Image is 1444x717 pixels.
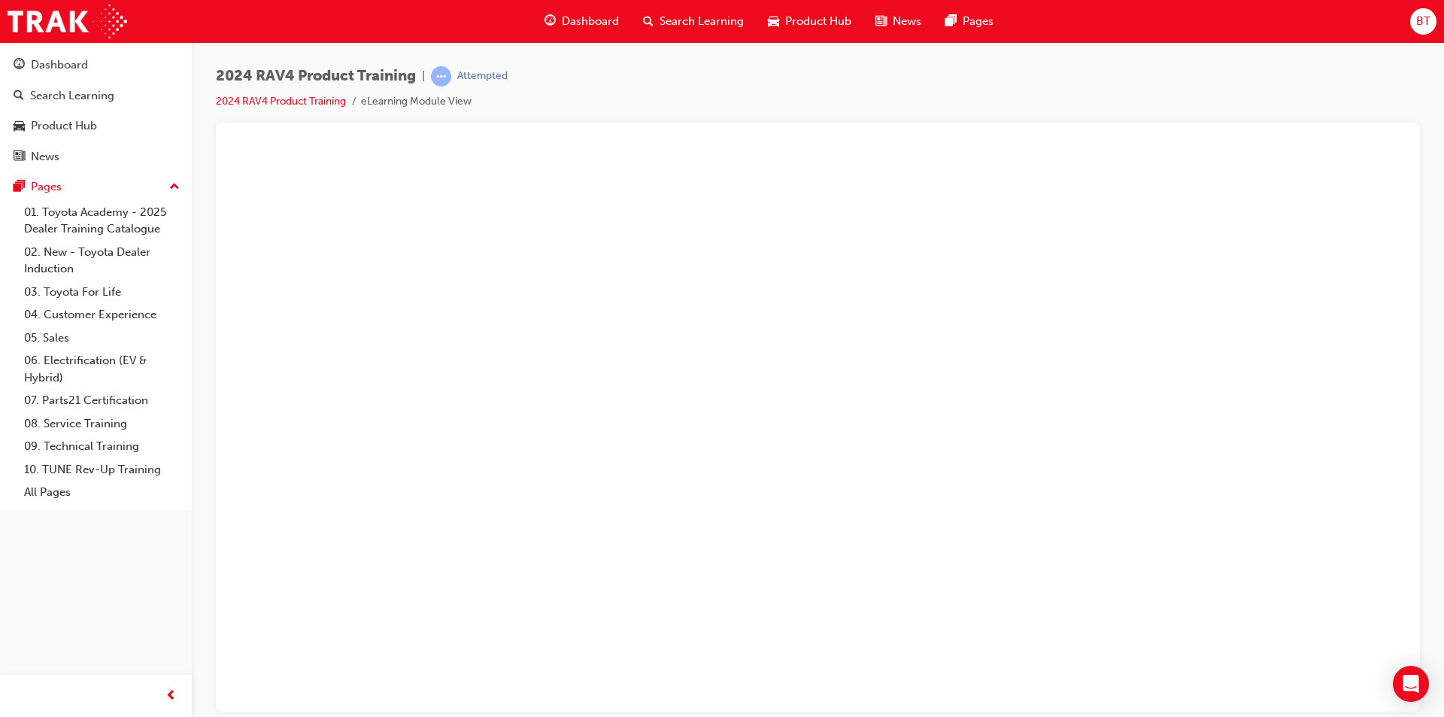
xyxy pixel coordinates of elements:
div: Product Hub [31,117,97,135]
span: 2024 RAV4 Product Training [216,68,416,85]
span: pages-icon [14,181,25,194]
a: car-iconProduct Hub [756,6,863,37]
span: Product Hub [785,13,851,30]
a: 03. Toyota For Life [18,281,186,304]
span: Pages [963,13,994,30]
a: 09. Technical Training [18,435,186,458]
a: 06. Electrification (EV & Hybrid) [18,349,186,389]
span: News [893,13,921,30]
span: pages-icon [945,12,957,31]
a: 02. New - Toyota Dealer Induction [18,241,186,281]
button: Pages [6,173,186,201]
a: All Pages [18,481,186,504]
a: 01. Toyota Academy - 2025 Dealer Training Catalogue [18,201,186,241]
span: up-icon [169,178,180,197]
img: Trak [8,5,127,38]
div: Dashboard [31,56,88,74]
div: Search Learning [30,87,114,105]
span: news-icon [14,150,25,164]
a: Product Hub [6,112,186,140]
button: DashboardSearch LearningProduct HubNews [6,48,186,173]
a: guage-iconDashboard [532,6,631,37]
a: pages-iconPages [933,6,1006,37]
span: search-icon [643,12,654,31]
span: car-icon [14,120,25,133]
div: Pages [31,178,62,196]
span: news-icon [875,12,887,31]
span: Search Learning [660,13,744,30]
a: Search Learning [6,82,186,110]
span: guage-icon [545,12,556,31]
a: Dashboard [6,51,186,79]
a: 05. Sales [18,327,186,350]
a: 08. Service Training [18,412,186,436]
div: Open Intercom Messenger [1393,666,1429,702]
span: learningRecordVerb_ATTEMPT-icon [431,66,451,87]
span: search-icon [14,90,24,103]
span: | [422,68,425,85]
li: eLearning Module View [361,93,472,111]
a: News [6,143,186,171]
a: 07. Parts21 Certification [18,389,186,412]
span: car-icon [768,12,779,31]
span: Dashboard [562,13,619,30]
span: guage-icon [14,59,25,72]
div: News [31,148,59,166]
a: 04. Customer Experience [18,303,186,327]
a: news-iconNews [863,6,933,37]
a: search-iconSearch Learning [631,6,756,37]
button: BT [1410,8,1436,35]
a: 10. TUNE Rev-Up Training [18,458,186,482]
div: Attempted [457,69,508,84]
a: 2024 RAV4 Product Training [216,95,346,108]
span: prev-icon [165,687,177,706]
span: BT [1416,13,1430,30]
